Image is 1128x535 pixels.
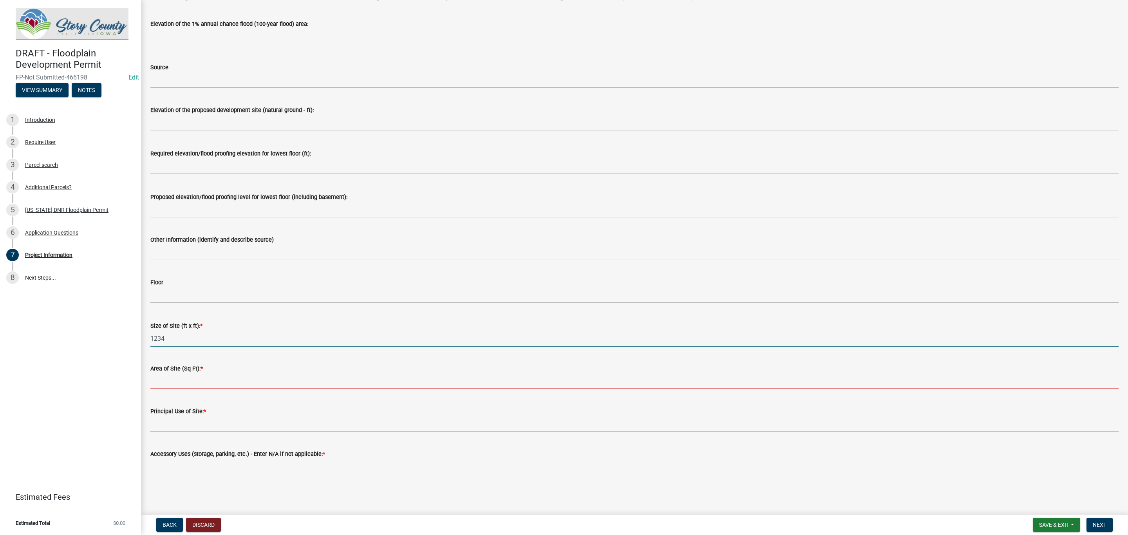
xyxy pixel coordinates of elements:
div: 4 [6,181,19,193]
a: Estimated Fees [6,489,128,505]
wm-modal-confirm: Notes [72,87,101,94]
span: Save & Exit [1039,522,1069,528]
div: Introduction [25,117,55,123]
div: 8 [6,271,19,284]
label: Elevation of the proposed development site (natural ground - ft): [150,108,314,113]
div: Project Information [25,252,72,258]
div: Require User [25,139,56,145]
label: Size of Site (ft x ft): [150,324,202,329]
button: Notes [72,83,101,97]
div: [US_STATE] DNR Floodplain Permit [25,207,108,213]
img: Story County, Iowa [16,8,128,40]
div: 6 [6,226,19,239]
button: View Summary [16,83,69,97]
label: Other Information (identify and describe source) [150,237,274,243]
div: Parcel search [25,162,58,168]
label: Floor [150,280,163,286]
div: 2 [6,136,19,148]
span: FP-Not Submitted-466198 [16,74,125,81]
button: Back [156,518,183,532]
button: Next [1086,518,1113,532]
label: Source [150,65,168,70]
h4: DRAFT - Floodplain Development Permit [16,48,135,70]
button: Save & Exit [1033,518,1080,532]
label: Accessory Uses (storage, parking, etc.) - Enter N/A if not applicable: [150,452,325,457]
div: Application Questions [25,230,78,235]
label: Area of Site (Sq Ft): [150,366,203,372]
span: Estimated Total [16,521,50,526]
span: Next [1093,522,1106,528]
wm-modal-confirm: Edit Application Number [128,74,139,81]
div: Additional Parcels? [25,184,72,190]
label: Required elevation/flood proofing elevation for lowest floor (ft): [150,151,311,157]
label: Proposed elevation/flood proofing level for lowest floor (including basement): [150,195,347,200]
a: Edit [128,74,139,81]
div: 1 [6,114,19,126]
button: Discard [186,518,221,532]
wm-modal-confirm: Summary [16,87,69,94]
label: Elevation of the 1% annual chance flood (100-year flood) area: [150,22,308,27]
label: Principal Use of Site: [150,409,206,414]
div: 3 [6,159,19,171]
span: Back [163,522,177,528]
div: 5 [6,204,19,216]
div: 7 [6,249,19,261]
span: $0.00 [113,521,125,526]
